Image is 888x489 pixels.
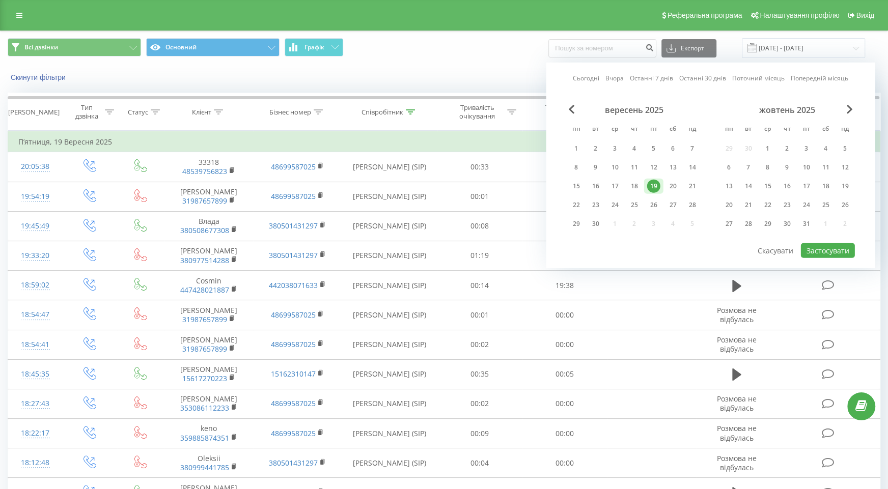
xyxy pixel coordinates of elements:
div: чт 11 вер 2025 р. [625,160,644,175]
td: 00:08 [437,211,522,241]
div: 12 [839,161,852,174]
div: вт 23 вер 2025 р. [586,197,605,213]
a: 31987657899 [182,344,227,354]
span: Вихід [856,11,874,19]
div: 9 [781,161,794,174]
div: сб 6 вер 2025 р. [663,141,683,156]
a: Останні 30 днів [679,73,726,83]
td: Oleksii [164,448,253,478]
div: пт 24 жовт 2025 р. [797,197,816,213]
div: нд 12 жовт 2025 р. [836,160,855,175]
td: [PERSON_NAME] (SIP) [342,419,437,448]
div: 30 [781,217,794,231]
div: сб 13 вер 2025 р. [663,160,683,175]
div: пт 3 жовт 2025 р. [797,141,816,156]
div: Співробітник [362,108,403,117]
td: [PERSON_NAME] [164,182,253,211]
td: 00:01 [437,182,522,211]
div: ср 24 вер 2025 р. [605,197,625,213]
abbr: неділя [838,122,853,137]
abbr: вівторок [741,122,756,137]
a: Останні 7 днів [630,73,673,83]
div: 26 [647,198,660,212]
div: 18:54:41 [18,335,52,355]
div: 16 [781,180,794,193]
div: 18:12:48 [18,453,52,473]
div: пн 20 жовт 2025 р. [719,197,739,213]
div: вт 30 вер 2025 р. [586,216,605,232]
div: 20 [723,198,736,212]
div: ср 10 вер 2025 р. [605,160,625,175]
td: [PERSON_NAME] (SIP) [342,271,437,300]
div: 18:54:47 [18,305,52,325]
div: ср 3 вер 2025 р. [605,141,625,156]
td: 00:01 [437,300,522,330]
div: 10 [608,161,622,174]
div: нд 5 жовт 2025 р. [836,141,855,156]
div: Бізнес номер [269,108,311,117]
button: Основний [146,38,280,56]
div: Тип дзвінка [71,103,102,121]
div: 23 [781,198,794,212]
a: Поточний місяць [732,73,785,83]
div: сб 11 жовт 2025 р. [816,160,836,175]
td: [PERSON_NAME] [164,389,253,418]
div: нд 14 вер 2025 р. [683,160,702,175]
div: [PERSON_NAME] [8,108,60,117]
div: 24 [800,198,813,212]
button: Скинути фільтри [8,73,71,82]
div: 18 [628,180,641,193]
td: [PERSON_NAME] (SIP) [342,330,437,359]
div: 16 [589,180,602,193]
div: 19:54:19 [18,187,52,207]
div: пн 8 вер 2025 р. [567,160,586,175]
a: 15617270223 [182,373,227,383]
div: чт 9 жовт 2025 р. [778,160,797,175]
div: сб 27 вер 2025 р. [663,197,683,213]
div: 28 [742,217,755,231]
a: 359885874351 [180,433,229,443]
td: [PERSON_NAME] [164,359,253,389]
div: 28 [686,198,699,212]
div: пт 5 вер 2025 р. [644,141,663,156]
div: пн 22 вер 2025 р. [567,197,586,213]
div: 27 [667,198,680,212]
td: 00:00 [522,330,607,359]
a: 48699587025 [271,398,316,408]
button: Застосувати [801,243,855,258]
div: чт 30 жовт 2025 р. [778,216,797,232]
abbr: четвер [780,122,795,137]
div: пт 17 жовт 2025 р. [797,179,816,194]
td: [PERSON_NAME] (SIP) [342,182,437,211]
div: чт 23 жовт 2025 р. [778,197,797,213]
button: Всі дзвінки [8,38,141,56]
div: 2 [781,142,794,155]
td: 00:00 [522,241,607,270]
div: 18:59:02 [18,275,52,295]
abbr: п’ятниця [799,122,814,137]
a: 48699587025 [271,191,316,201]
div: 8 [570,161,583,174]
div: 27 [723,217,736,231]
div: 6 [723,161,736,174]
a: 48699587025 [271,162,316,171]
div: Тривалість очікування [450,103,505,121]
a: 15162310147 [271,369,316,379]
div: 5 [647,142,660,155]
a: 380501431297 [269,250,318,260]
div: нд 26 жовт 2025 р. [836,197,855,213]
div: 3 [608,142,622,155]
td: 00:09 [437,419,522,448]
div: нд 19 жовт 2025 р. [836,179,855,194]
td: Cosmin [164,271,253,300]
div: сб 4 жовт 2025 р. [816,141,836,156]
div: 18:22:17 [18,423,52,443]
div: чт 2 жовт 2025 р. [778,141,797,156]
div: 21 [742,198,755,212]
td: 00:05 [522,152,607,182]
div: 29 [761,217,774,231]
abbr: середа [760,122,775,137]
a: 48699587025 [271,310,316,320]
td: 00:05 [522,359,607,389]
div: сб 20 вер 2025 р. [663,179,683,194]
